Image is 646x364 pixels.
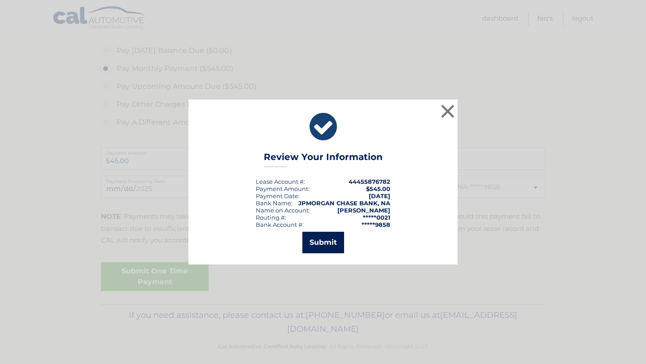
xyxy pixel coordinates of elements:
[369,192,390,199] span: [DATE]
[264,152,383,167] h3: Review Your Information
[302,232,344,253] button: Submit
[256,199,292,207] div: Bank Name:
[256,192,300,199] div: :
[256,221,304,228] div: Bank Account #:
[366,185,390,192] span: $545.00
[256,185,310,192] div: Payment Amount:
[256,192,298,199] span: Payment Date
[439,102,457,120] button: ×
[256,207,310,214] div: Name on Account:
[298,199,390,207] strong: JPMORGAN CHASE BANK, NA
[337,207,390,214] strong: [PERSON_NAME]
[256,214,286,221] div: Routing #:
[256,178,305,185] div: Lease Account #:
[349,178,390,185] strong: 44455876782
